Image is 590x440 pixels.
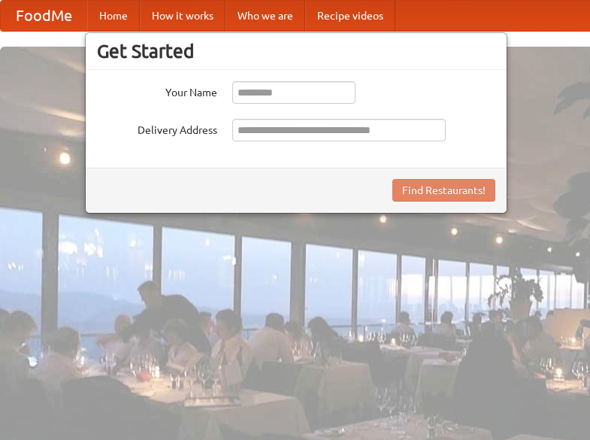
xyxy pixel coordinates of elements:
[225,1,305,31] a: Who we are
[97,40,495,62] h3: Get Started
[1,1,87,31] a: FoodMe
[140,1,225,31] a: How it works
[97,119,217,138] label: Delivery Address
[87,1,140,31] a: Home
[97,81,217,100] label: Your Name
[305,1,395,31] a: Recipe videos
[392,179,495,202] button: Find Restaurants!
